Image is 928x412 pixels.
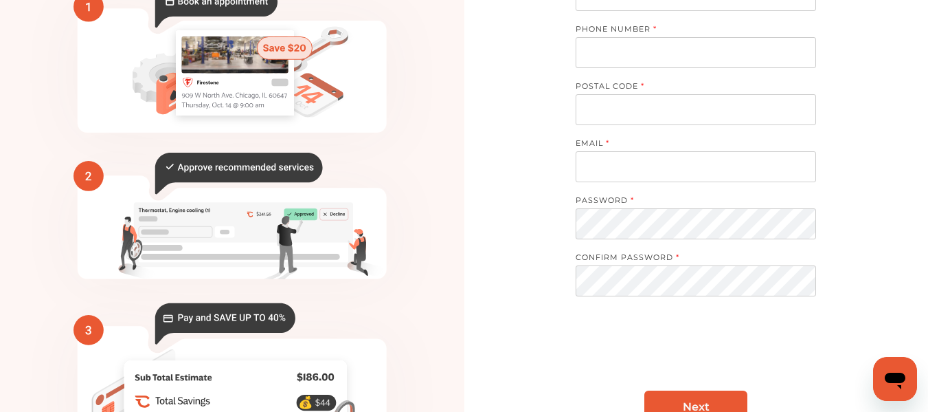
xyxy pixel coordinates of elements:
[576,24,802,37] label: PHONE NUMBER
[591,327,800,380] iframe: reCAPTCHA
[576,81,802,94] label: POSTAL CODE
[576,195,802,208] label: PASSWORD
[576,138,802,151] label: EMAIL
[576,252,802,265] label: CONFIRM PASSWORD
[873,357,917,401] iframe: Button to launch messaging window
[298,395,313,410] text: 💰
